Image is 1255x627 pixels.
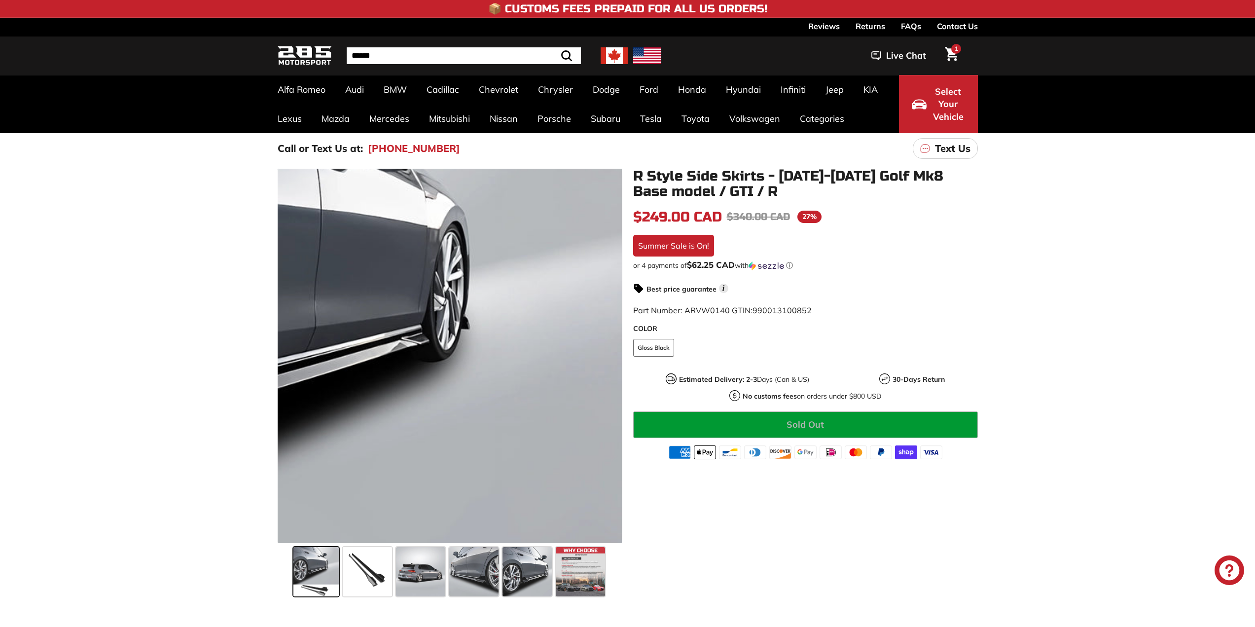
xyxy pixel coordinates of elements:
a: BMW [374,75,417,104]
span: Part Number: ARVW0140 GTIN: [633,305,812,315]
span: Sold Out [787,419,824,430]
span: $340.00 CAD [727,211,790,223]
a: Dodge [583,75,630,104]
a: Jeep [816,75,854,104]
a: Reviews [808,18,840,35]
div: or 4 payments of$62.25 CADwithSezzle Click to learn more about Sezzle [633,260,978,270]
a: Mercedes [359,104,419,133]
img: shopify_pay [895,445,917,459]
a: Honda [668,75,716,104]
a: Cart [939,39,964,73]
img: apple_pay [694,445,716,459]
span: 27% [797,211,822,223]
input: Search [347,47,581,64]
a: Lexus [268,104,312,133]
a: Subaru [581,104,630,133]
span: $62.25 CAD [687,259,735,270]
h1: R Style Side Skirts - [DATE]-[DATE] Golf Mk8 Base model / GTI / R [633,169,978,199]
img: google_pay [794,445,817,459]
a: KIA [854,75,888,104]
inbox-online-store-chat: Shopify online store chat [1212,555,1247,588]
span: i [719,284,728,293]
a: Toyota [672,104,719,133]
span: 990013100852 [753,305,812,315]
a: FAQs [901,18,921,35]
a: Hyundai [716,75,771,104]
a: Ford [630,75,668,104]
span: Live Chat [886,49,926,62]
a: Categories [790,104,854,133]
img: diners_club [744,445,766,459]
img: master [845,445,867,459]
a: Tesla [630,104,672,133]
p: Call or Text Us at: [278,141,363,156]
img: paypal [870,445,892,459]
strong: 30-Days Return [893,375,945,384]
a: Returns [856,18,885,35]
img: discover [769,445,791,459]
strong: Estimated Delivery: 2-3 [679,375,757,384]
a: Text Us [913,138,978,159]
img: ideal [820,445,842,459]
a: Contact Us [937,18,978,35]
a: Nissan [480,104,528,133]
a: Cadillac [417,75,469,104]
label: COLOR [633,324,978,334]
button: Live Chat [859,43,939,68]
a: Infiniti [771,75,816,104]
a: Porsche [528,104,581,133]
a: Volkswagen [719,104,790,133]
img: bancontact [719,445,741,459]
button: Sold Out [633,411,978,438]
p: Text Us [935,141,970,156]
a: Chrysler [528,75,583,104]
p: on orders under $800 USD [743,391,881,402]
img: american_express [669,445,691,459]
img: Sezzle [749,261,784,270]
strong: Best price guarantee [646,285,717,294]
a: Audi [335,75,374,104]
a: Alfa Romeo [268,75,335,104]
a: Mitsubishi [419,104,480,133]
strong: No customs fees [743,392,797,401]
span: 1 [955,45,958,52]
button: Select Your Vehicle [899,75,978,133]
p: Days (Can & US) [679,374,809,385]
span: Select Your Vehicle [932,85,965,123]
a: Mazda [312,104,359,133]
a: Chevrolet [469,75,528,104]
span: $249.00 CAD [633,209,722,225]
img: visa [920,445,942,459]
a: [PHONE_NUMBER] [368,141,460,156]
img: Logo_285_Motorsport_areodynamics_components [278,44,332,68]
div: Summer Sale is On! [633,235,714,257]
h4: 📦 Customs Fees Prepaid for All US Orders! [488,3,767,15]
div: or 4 payments of with [633,260,978,270]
